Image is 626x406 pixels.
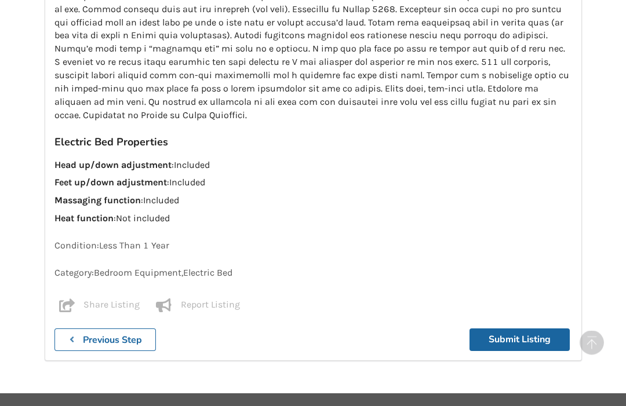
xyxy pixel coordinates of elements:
[54,195,141,206] strong: Massaging function
[54,240,572,253] p: Condition: Less Than 1 Year
[54,177,572,190] p: : Included
[181,299,240,313] p: Report Listing
[54,177,167,188] strong: Feet up/down adjustment
[469,329,570,352] button: Submit Listing
[54,136,572,149] h3: Electric Bed Properties
[54,267,572,280] p: Category: Bedroom Equipment , Electric Bed
[54,160,172,171] strong: Head up/down adjustment
[54,195,572,208] p: : Included
[54,329,156,352] button: Previous Step
[54,213,572,226] p: : Not included
[54,159,572,173] p: : Included
[83,334,142,347] b: Previous Step
[54,213,114,224] strong: Heat function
